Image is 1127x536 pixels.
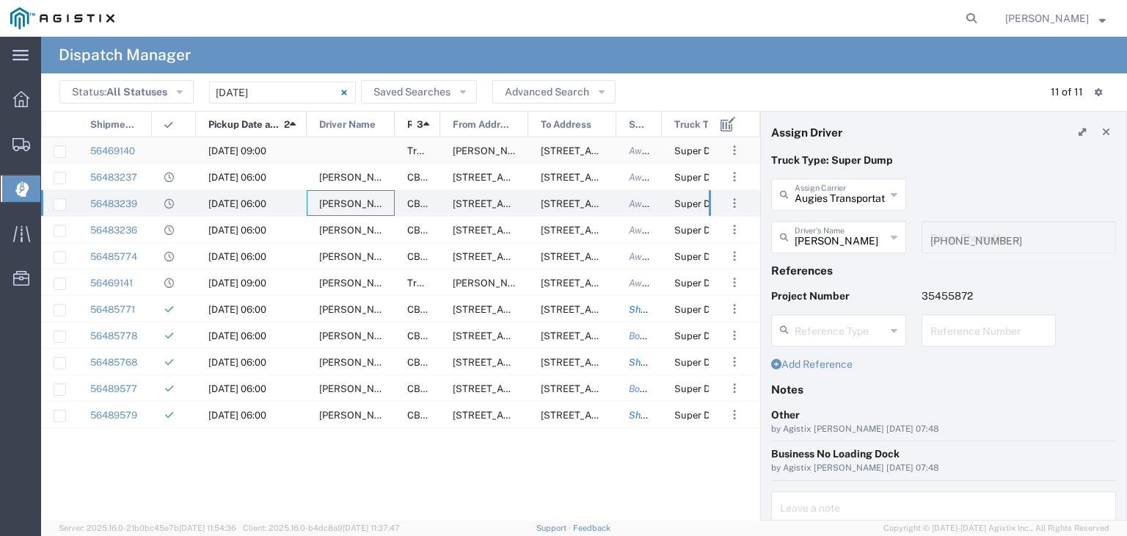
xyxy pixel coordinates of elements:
div: Other [771,408,1116,423]
span: Await Cfrm. [629,172,679,183]
span: Gene Scarbrough [319,410,398,421]
span: To Address [541,112,591,138]
span: Server: 2025.16.0-21b0bc45e7b [59,524,236,532]
button: ... [724,352,745,372]
div: by Agistix [PERSON_NAME] [DATE] 07:48 [771,423,1116,436]
button: Saved Searches [361,80,477,104]
span: Shipment No. [90,112,136,138]
span: 08/14/2025, 06:00 [208,410,266,421]
span: Gustavo Esparza [319,225,398,236]
span: Reference [407,112,412,138]
span: All Statuses [106,86,167,98]
span: 3417 Grantline Rd, Rancho Cordova, California, 95742, United States [453,410,599,421]
span: Await Cfrm. [629,145,679,156]
span: De Wolf Ave & E. Donner Ave, Clovis, California, United States [453,145,787,156]
span: 3930 De Wolf Ave, Sangar, California, United States [453,198,757,209]
span: Booked [629,383,661,394]
span: 308 W Alluvial Ave, Clovis, California, 93611, United States [541,225,687,236]
span: Super Dump [674,145,730,156]
a: 56469141 [90,278,133,289]
span: . . . [733,195,736,212]
span: . . . [733,274,736,291]
span: CB116675 [407,225,451,236]
h4: Notes [771,383,1116,396]
p: 35455872 [922,289,1057,304]
a: 56485774 [90,251,137,262]
h4: References [771,264,1116,277]
span: Client: 2025.16.0-b4dc8a9 [243,524,400,532]
span: CB116696 [407,357,451,368]
p: Truck Type: Super Dump [771,153,1116,168]
a: Support [536,524,573,532]
a: 56469140 [90,145,135,156]
span: Gary Cheema [319,383,398,394]
span: Booked [629,330,661,341]
span: Agustin Landeros [319,198,398,209]
div: 11 of 11 [1051,84,1083,100]
span: Lorretta Ayala [1005,10,1089,26]
span: Super Dump [674,383,730,394]
span: 3930 De Wolf Ave, Sangar, California, United States [453,225,757,236]
span: Super Dump [674,410,730,421]
span: 4711 Hammonton Rd, Marysville, California, 95901, United States [453,357,599,368]
span: . . . [733,406,736,424]
h4: Assign Driver [771,126,842,139]
span: . . . [733,221,736,239]
span: 08/14/2025, 06:00 [208,383,266,394]
span: Super Dump [674,304,730,315]
span: . . . [733,142,736,159]
span: 4711 Hammonton Rd, Marysville, California, 95901, United States [453,304,599,315]
span: CB116696 [407,330,451,341]
span: [DATE] 11:54:36 [179,524,236,532]
span: 3 [417,112,423,138]
span: CB116675 [407,198,451,209]
a: 56483239 [90,198,137,209]
span: Taranbir Chhina [319,172,398,183]
span: 08/14/2025, 06:00 [208,225,266,236]
a: 56485768 [90,357,137,368]
span: Super Dump [674,278,730,289]
button: ... [724,193,745,214]
span: 08/14/2025, 06:00 [208,357,266,368]
span: Super Dump [674,172,730,183]
span: 4711 Hammonton Rd, Marysville, California, 95901, United States [453,251,599,262]
span: Super Dump [674,330,730,341]
span: Jose Fuentes [319,304,398,315]
span: 4711 Hammonton Rd, Marysville, California, 95901, United States [453,330,599,341]
span: 2226 Veatch St, Oroville, California, 95965, United States [541,330,766,341]
button: ... [724,246,745,267]
span: Robert Maciel [319,357,398,368]
button: ... [724,220,745,240]
button: Status:All Statuses [59,80,194,104]
span: . . . [733,380,736,397]
span: Pickup Date and Time [208,112,279,138]
span: Driver Name [319,112,376,138]
span: Await Cfrm. [629,251,679,262]
span: Dharminder Aujla [319,330,398,341]
span: Await Cfrm. [629,198,679,209]
span: 308 W Alluvial Ave, Clovis, California, 93611, United States [541,172,687,183]
span: De Wolf Ave & E. Donner Ave, Clovis, California, United States [453,278,787,289]
span: From Address [453,112,512,138]
span: [DATE] 11:37:47 [343,524,400,532]
span: 08/14/2025, 06:00 [208,198,266,209]
button: ... [724,140,745,161]
span: 308 W Alluvial Ave, Clovis, California, 93611, United States [541,145,687,156]
span: Hector Velasquez [319,278,398,289]
span: Transfer [407,145,445,156]
span: 1851 Bell Ave, Sacramento, California, 95838, United States [541,410,687,421]
a: 56489577 [90,383,137,394]
button: ... [724,405,745,425]
span: Copyright © [DATE]-[DATE] Agistix Inc., All Rights Reserved [883,522,1109,535]
span: 308 W Alluvial Ave, Clovis, California, 93611, United States [541,198,687,209]
span: Shipped [629,357,664,368]
span: CB116722 [407,410,451,421]
a: 56483237 [90,172,137,183]
span: . . . [733,327,736,344]
span: CB116675 [407,172,451,183]
button: ... [724,272,745,293]
span: . . . [733,247,736,265]
button: ... [724,378,745,399]
span: 08/14/2025, 09:00 [208,145,266,156]
span: Transfer [407,278,445,289]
